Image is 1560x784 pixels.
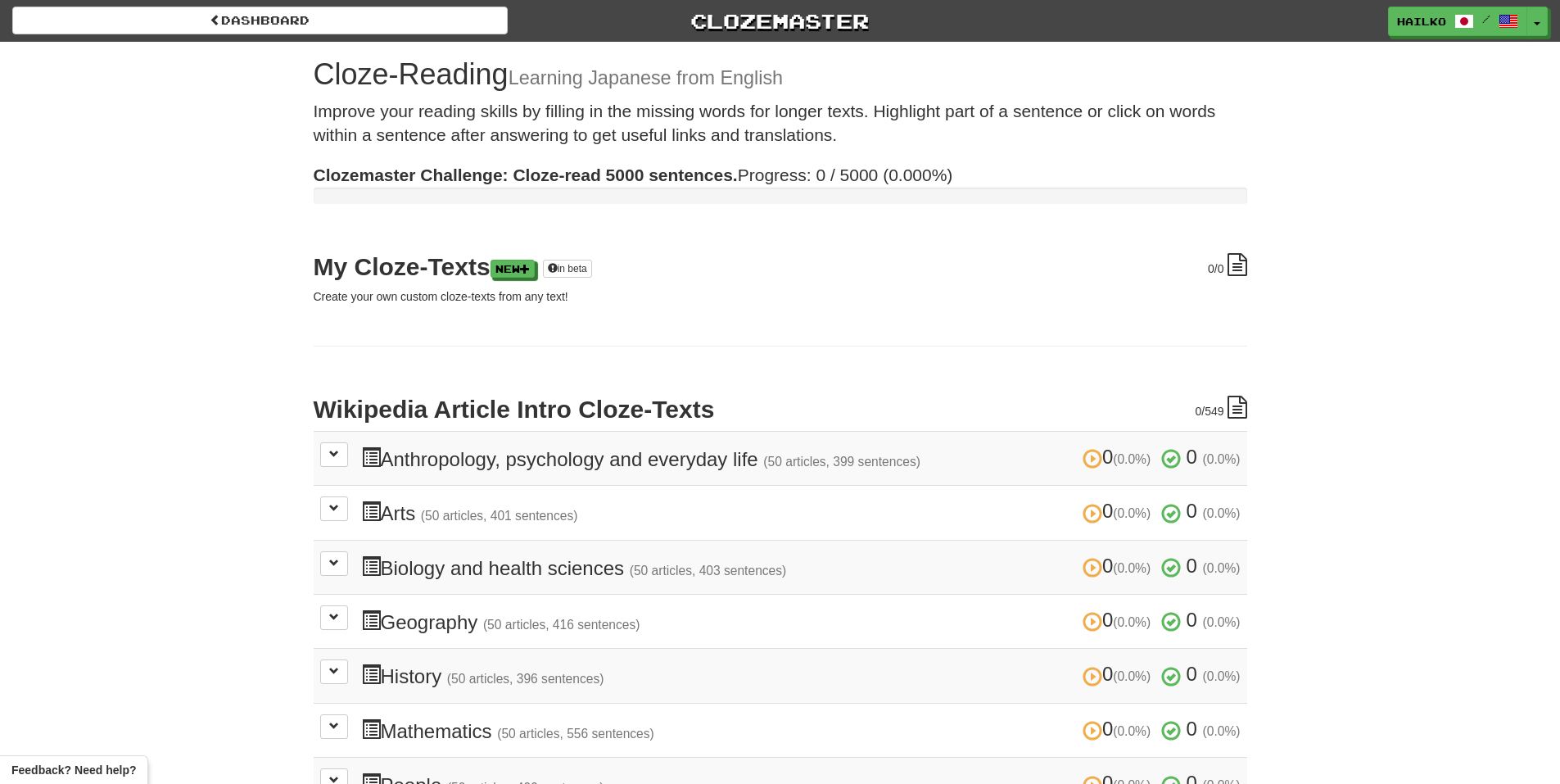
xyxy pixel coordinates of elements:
[361,446,1241,470] h3: Anthropology, psychology and everyday life
[314,253,1247,280] h2: My Cloze-Texts
[1203,561,1241,575] small: (0.0%)
[1203,615,1241,629] small: (0.0%)
[1208,262,1214,275] span: 0
[543,260,592,278] a: in beta
[1113,669,1151,683] small: (0.0%)
[361,718,1241,742] h3: Mathematics
[11,762,136,778] span: Open feedback widget
[361,610,1241,633] h3: Geography
[314,99,1247,147] p: Improve your reading skills by filling in the missing words for longer texts. Highlight part of a...
[1187,446,1197,468] span: 0
[1083,609,1156,631] span: 0
[314,396,1247,423] h2: Wikipedia Article Intro Cloze-Texts
[1187,555,1197,577] span: 0
[314,165,953,184] span: Progress: 0 / 5000 (0.000%)
[361,501,1241,524] h3: Arts
[1113,724,1151,738] small: (0.0%)
[447,672,604,686] small: (50 articles, 396 sentences)
[1388,7,1527,36] a: Hailko /
[1113,561,1151,575] small: (0.0%)
[1203,724,1241,738] small: (0.0%)
[630,564,787,578] small: (50 articles, 403 sentences)
[1195,396,1246,419] div: /549
[1187,718,1197,740] span: 0
[532,7,1028,35] a: Clozemaster
[1203,506,1241,520] small: (0.0%)
[1397,14,1446,29] span: Hailko
[1187,500,1197,522] span: 0
[314,58,1247,91] h1: Cloze-Reading
[1195,405,1201,418] span: 0
[361,555,1241,579] h3: Biology and health sciences
[1083,555,1156,577] span: 0
[509,67,783,88] small: Learning Japanese from English
[1113,615,1151,629] small: (0.0%)
[491,260,535,278] a: New
[314,288,1247,305] p: Create your own custom cloze-texts from any text!
[1203,669,1241,683] small: (0.0%)
[1203,452,1241,466] small: (0.0%)
[421,509,578,523] small: (50 articles, 401 sentences)
[1083,500,1156,522] span: 0
[1113,452,1151,466] small: (0.0%)
[483,618,640,632] small: (50 articles, 416 sentences)
[361,664,1241,687] h3: History
[1083,446,1156,468] span: 0
[1482,13,1490,25] span: /
[1187,609,1197,631] span: 0
[12,7,508,34] a: Dashboard
[497,727,654,741] small: (50 articles, 556 sentences)
[1113,506,1151,520] small: (0.0%)
[1083,718,1156,740] span: 0
[1208,253,1246,277] div: /0
[763,455,920,469] small: (50 articles, 399 sentences)
[1187,663,1197,685] span: 0
[314,165,738,184] strong: Clozemaster Challenge: Cloze-read 5000 sentences.
[1083,663,1156,685] span: 0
